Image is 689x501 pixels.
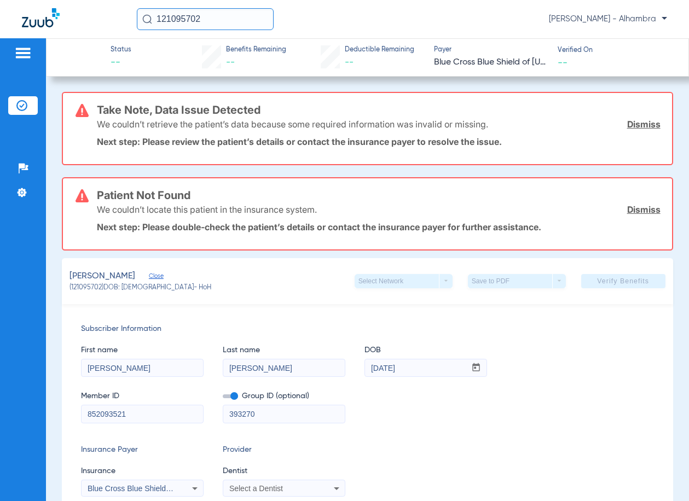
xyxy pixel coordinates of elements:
button: Open calendar [466,359,487,377]
span: Member ID [81,391,204,402]
img: error-icon [76,104,89,117]
a: Dismiss [627,204,661,215]
img: hamburger-icon [14,46,32,60]
span: -- [111,56,131,69]
span: -- [226,58,235,67]
span: Group ID (optional) [223,391,345,402]
input: Search for patients [137,8,274,30]
span: Verified On [558,46,671,56]
img: Search Icon [142,14,152,24]
h3: Take Note, Data Issue Detected [97,104,660,115]
p: Next step: Please review the patient’s details or contact the insurance payer to resolve the issue. [97,136,660,147]
span: -- [345,58,354,67]
span: Blue Cross Blue Shield Of [US_STATE] [88,484,221,493]
span: Subscriber Information [81,323,653,335]
span: [PERSON_NAME] - Alhambra [549,14,667,25]
a: Dismiss [627,119,661,130]
span: Deductible Remaining [345,45,414,55]
span: Select a Dentist [229,484,283,493]
span: Insurance [81,465,204,477]
p: We couldn’t locate this patient in the insurance system. [97,204,317,215]
span: (121095702) DOB: [DEMOGRAPHIC_DATA] - HoH [70,283,211,293]
iframe: Chat Widget [634,448,689,501]
span: [PERSON_NAME] [70,270,135,283]
p: Next step: Please double-check the patient’s details or contact the insurance payer for further a... [97,222,660,232]
img: Zuub Logo [22,8,60,27]
span: Last name [223,345,345,356]
span: -- [558,56,568,68]
span: Blue Cross Blue Shield of [US_STATE] [434,56,548,69]
h3: Patient Not Found [97,190,660,201]
span: Close [149,272,159,283]
img: error-icon [76,189,89,202]
span: Dentist [223,465,345,477]
span: Benefits Remaining [226,45,286,55]
span: Status [111,45,131,55]
span: First name [81,345,204,356]
span: Payer [434,45,548,55]
span: DOB [364,345,487,356]
span: Provider [223,444,345,456]
p: We couldn’t retrieve the patient’s data because some required information was invalid or missing. [97,119,488,130]
span: Insurance Payer [81,444,204,456]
